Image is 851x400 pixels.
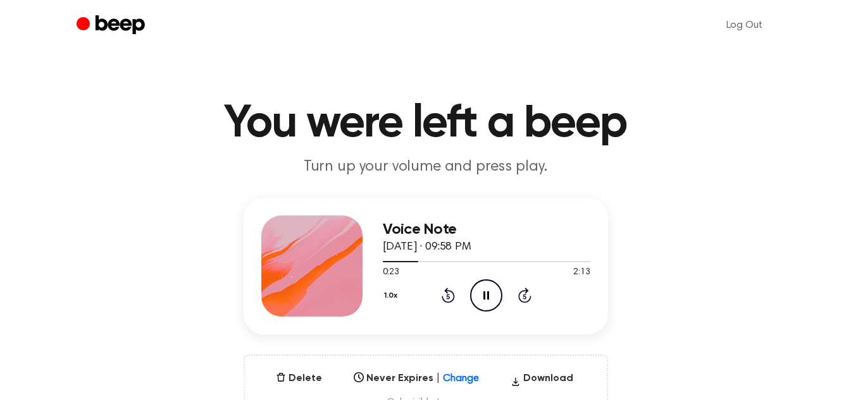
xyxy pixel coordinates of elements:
button: Delete [271,371,327,386]
span: 2:13 [573,266,590,279]
a: Log Out [714,10,775,40]
h3: Voice Note [383,221,590,238]
button: 1.0x [383,285,402,306]
button: Download [506,371,578,391]
span: [DATE] · 09:58 PM [383,241,471,253]
a: Beep [77,13,148,38]
span: 0:23 [383,266,399,279]
h1: You were left a beep [102,101,750,147]
p: Turn up your volume and press play. [183,157,669,178]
